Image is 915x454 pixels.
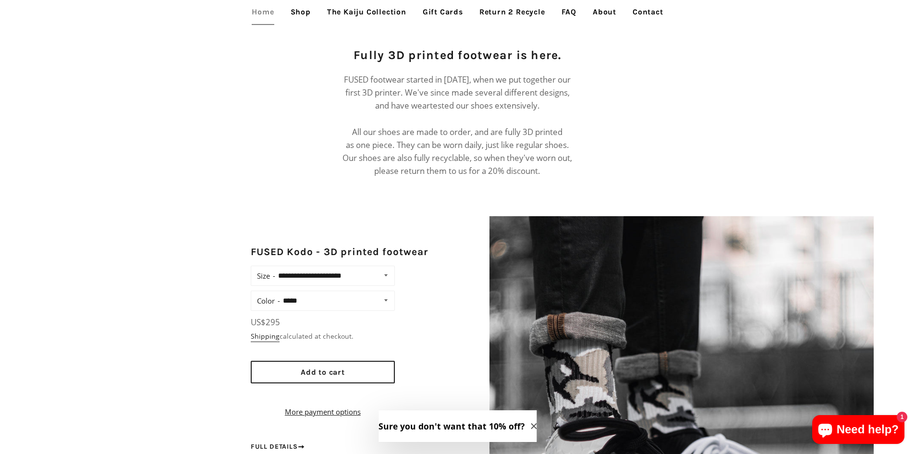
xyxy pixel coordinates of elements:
[257,294,280,307] label: Color
[809,415,907,446] inbox-online-store-chat: Shopify online store chat
[251,406,395,417] a: More payment options
[257,269,275,282] label: Size
[251,331,280,342] a: Shipping
[251,331,395,342] div: calculated at checkout.
[342,47,573,63] h2: Fully 3D printed footwear is here.
[301,368,345,377] span: Add to cart
[342,73,573,178] p: FUSED footwear started in [DATE], when we put together our first 3D printer. We've since made sev...
[251,442,306,452] a: Full details
[251,245,429,259] h2: FUSED Kodo - 3D printed footwear
[251,361,395,383] button: Add to cart
[251,317,280,328] span: US$295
